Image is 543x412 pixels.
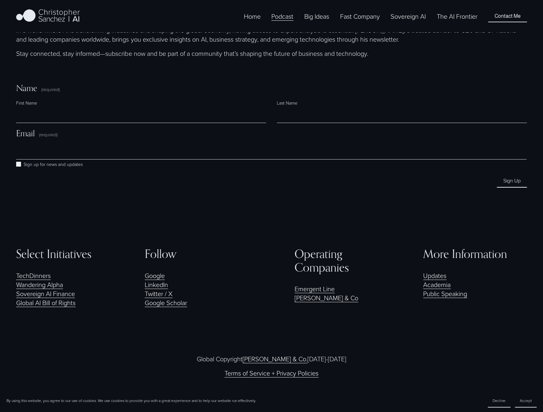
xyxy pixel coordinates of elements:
button: Sign Up [497,174,527,188]
a: Wandering Alpha [16,280,63,289]
a: Sovereign AI Finance [16,289,75,298]
a: folder dropdown [304,11,329,21]
a: Public Speaking [423,289,467,298]
a: Contact Me [488,10,527,22]
a: Sovereign AI [391,11,426,21]
img: Christopher Sanchez | AI [16,8,80,24]
button: Decline [488,394,510,407]
a: TechDinners [16,271,51,280]
h4: Follow [145,247,248,261]
span: Accept [520,398,532,403]
span: (required) [39,131,57,138]
a: Emergent Line [295,284,335,293]
h4: Operating Companies [295,247,398,274]
a: Academia [423,280,451,289]
a: [PERSON_NAME] & Co. [243,354,308,363]
a: Google Scholar [145,298,187,307]
span: Fast Company [340,12,380,21]
input: Sign up for news and updates [16,162,21,167]
a: folder dropdown [340,11,380,21]
a: [PERSON_NAME] & Co [295,293,358,302]
h4: More Information [423,247,527,261]
h4: Select Initiatives [16,247,120,261]
span: Sign up for news and updates [24,161,83,168]
span: Big Ideas [304,12,329,21]
span: Name [16,83,37,93]
div: Last Name [277,100,527,108]
a: Terms of Service + Privacy Policies [225,368,318,377]
a: Google [145,271,165,280]
span: (required) [41,87,60,92]
span: Decline [493,398,506,403]
span: Email [16,128,35,138]
a: LinkedIn [145,280,168,289]
a: The AI Frontier [437,11,477,21]
p: Global Copyright [DATE]-[DATE] [145,354,398,363]
a: Home [244,11,261,21]
p: In a world where AI is transforming industries and shaping the global economy, having access to e... [16,26,527,44]
a: Twitter / X [145,289,172,298]
a: Podcast [271,11,293,21]
button: Accept [515,394,537,407]
a: Global AI Bill of Rights [16,298,76,307]
div: First Name [16,100,266,108]
a: Updates [423,271,446,280]
p: By using this website, you agree to our use of cookies. We use cookies to provide you with a grea... [6,398,256,404]
p: Stay connected, stay informed—subscribe now and be part of a community that’s shaping the future ... [16,49,527,58]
